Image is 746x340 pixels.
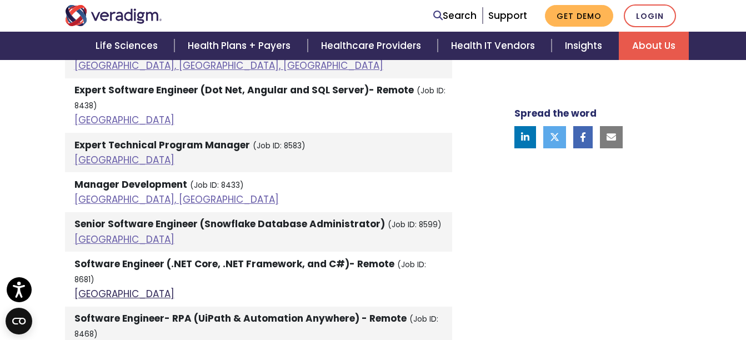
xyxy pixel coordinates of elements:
[545,5,613,27] a: Get Demo
[65,5,162,26] img: Veradigm logo
[624,4,676,27] a: Login
[74,83,414,97] strong: Expert Software Engineer (Dot Net, Angular and SQL Server)- Remote
[488,9,527,22] a: Support
[619,32,689,60] a: About Us
[74,178,187,191] strong: Manager Development
[433,8,477,23] a: Search
[308,32,438,60] a: Healthcare Providers
[174,32,307,60] a: Health Plans + Payers
[438,32,552,60] a: Health IT Vendors
[74,217,385,231] strong: Senior Software Engineer (Snowflake Database Administrator)
[82,32,174,60] a: Life Sciences
[74,257,394,271] strong: Software Engineer (.NET Core, .NET Framework, and C#)- Remote
[74,59,383,72] a: [GEOGRAPHIC_DATA], [GEOGRAPHIC_DATA], [GEOGRAPHIC_DATA]
[388,219,442,230] small: (Job ID: 8599)
[74,138,250,152] strong: Expert Technical Program Manager
[74,287,174,301] a: [GEOGRAPHIC_DATA]
[514,107,597,120] strong: Spread the word
[74,153,174,167] a: [GEOGRAPHIC_DATA]
[253,141,306,151] small: (Job ID: 8583)
[74,113,174,127] a: [GEOGRAPHIC_DATA]
[74,259,426,285] small: (Job ID: 8681)
[74,312,407,325] strong: Software Engineer- RPA (UiPath & Automation Anywhere) - Remote
[74,233,174,246] a: [GEOGRAPHIC_DATA]
[190,180,244,191] small: (Job ID: 8433)
[6,308,32,334] button: Open CMP widget
[74,193,279,206] a: [GEOGRAPHIC_DATA], [GEOGRAPHIC_DATA]
[552,32,619,60] a: Insights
